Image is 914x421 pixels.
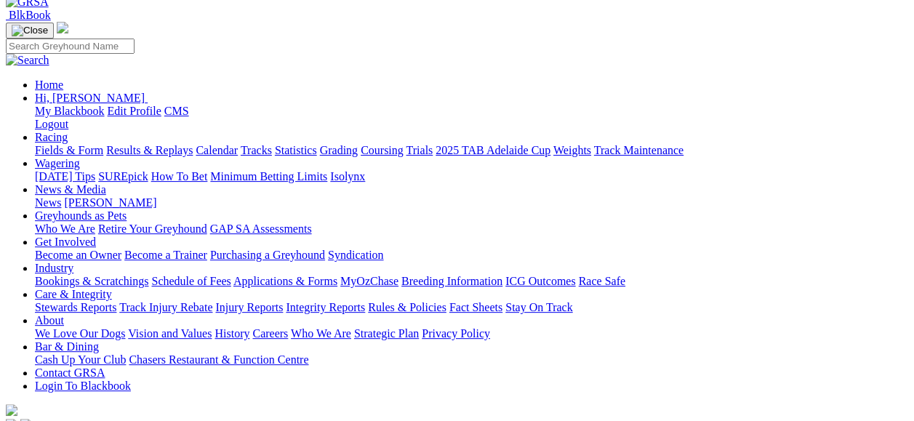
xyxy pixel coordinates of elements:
a: We Love Our Dogs [35,327,125,340]
a: Track Maintenance [594,144,684,156]
a: Bookings & Scratchings [35,275,148,287]
a: Care & Integrity [35,288,112,300]
a: CMS [164,105,189,117]
a: News & Media [35,183,106,196]
div: Care & Integrity [35,301,908,314]
a: Stay On Track [505,301,572,313]
a: Statistics [275,144,317,156]
a: Become a Trainer [124,249,207,261]
a: How To Bet [151,170,208,183]
div: Bar & Dining [35,353,908,366]
span: Hi, [PERSON_NAME] [35,92,145,104]
a: Coursing [361,144,404,156]
a: Chasers Restaurant & Function Centre [129,353,308,366]
a: Privacy Policy [422,327,490,340]
a: Industry [35,262,73,274]
a: Weights [553,144,591,156]
a: Grading [320,144,358,156]
a: Injury Reports [215,301,283,313]
a: Strategic Plan [354,327,419,340]
a: About [35,314,64,326]
a: Become an Owner [35,249,121,261]
a: Results & Replays [106,144,193,156]
div: Wagering [35,170,908,183]
div: Hi, [PERSON_NAME] [35,105,908,131]
a: Hi, [PERSON_NAME] [35,92,148,104]
div: News & Media [35,196,908,209]
a: Careers [252,327,288,340]
a: Stewards Reports [35,301,116,313]
a: News [35,196,61,209]
a: Contact GRSA [35,366,105,379]
div: Get Involved [35,249,908,262]
a: Edit Profile [108,105,161,117]
a: Bar & Dining [35,340,99,353]
input: Search [6,39,135,54]
a: [PERSON_NAME] [64,196,156,209]
a: Get Involved [35,236,96,248]
a: Home [35,79,63,91]
a: Logout [35,118,68,130]
a: Who We Are [35,222,95,235]
a: Racing [35,131,68,143]
a: Syndication [328,249,383,261]
a: My Blackbook [35,105,105,117]
a: Tracks [241,144,272,156]
a: Track Injury Rebate [119,301,212,313]
a: History [215,327,249,340]
a: Greyhounds as Pets [35,209,127,222]
div: Greyhounds as Pets [35,222,908,236]
a: Who We Are [291,327,351,340]
a: Vision and Values [128,327,212,340]
a: Login To Blackbook [35,380,131,392]
a: Fields & Form [35,144,103,156]
img: logo-grsa-white.png [57,22,68,33]
img: logo-grsa-white.png [6,404,17,416]
img: Close [12,25,48,36]
a: Retire Your Greyhound [98,222,207,235]
div: About [35,327,908,340]
span: BlkBook [9,9,51,21]
a: Rules & Policies [368,301,446,313]
a: Wagering [35,157,80,169]
a: Cash Up Your Club [35,353,126,366]
a: Calendar [196,144,238,156]
div: Industry [35,275,908,288]
a: GAP SA Assessments [210,222,312,235]
a: Schedule of Fees [151,275,230,287]
a: Integrity Reports [286,301,365,313]
a: 2025 TAB Adelaide Cup [436,144,550,156]
a: Minimum Betting Limits [210,170,327,183]
img: Search [6,54,49,67]
a: BlkBook [6,9,51,21]
a: SUREpick [98,170,148,183]
a: Race Safe [578,275,625,287]
button: Toggle navigation [6,23,54,39]
a: ICG Outcomes [505,275,575,287]
div: Racing [35,144,908,157]
a: Applications & Forms [233,275,337,287]
a: [DATE] Tips [35,170,95,183]
a: MyOzChase [340,275,398,287]
a: Trials [406,144,433,156]
a: Isolynx [330,170,365,183]
a: Purchasing a Greyhound [210,249,325,261]
a: Fact Sheets [449,301,502,313]
a: Breeding Information [401,275,502,287]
